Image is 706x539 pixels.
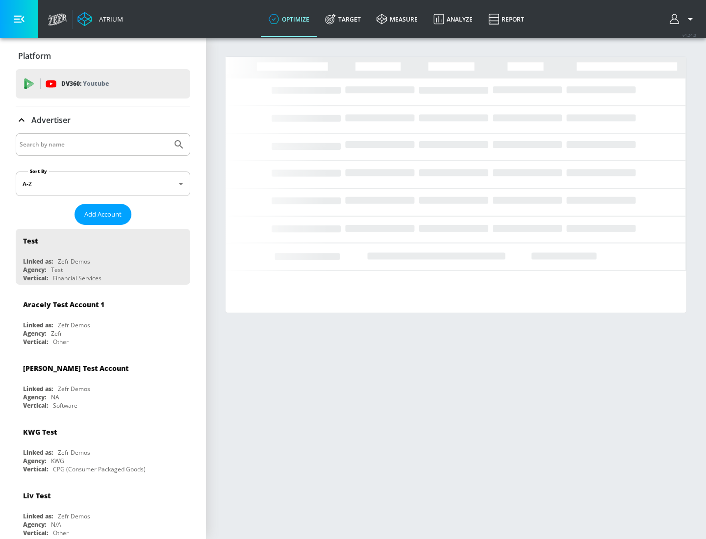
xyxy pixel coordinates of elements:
[51,520,61,529] div: N/A
[61,78,109,89] p: DV360:
[682,32,696,38] span: v 4.24.0
[58,448,90,457] div: Zefr Demos
[53,338,69,346] div: Other
[317,1,369,37] a: Target
[23,236,38,245] div: Test
[23,300,104,309] div: Aracely Test Account 1
[23,465,48,473] div: Vertical:
[16,229,190,285] div: TestLinked as:Zefr DemosAgency:TestVertical:Financial Services
[426,1,480,37] a: Analyze
[75,204,131,225] button: Add Account
[84,209,122,220] span: Add Account
[23,491,50,500] div: Liv Test
[53,274,101,282] div: Financial Services
[23,257,53,266] div: Linked as:
[23,338,48,346] div: Vertical:
[16,171,190,196] div: A-Z
[53,401,77,410] div: Software
[23,512,53,520] div: Linked as:
[23,448,53,457] div: Linked as:
[261,1,317,37] a: optimize
[23,321,53,329] div: Linked as:
[16,42,190,70] div: Platform
[480,1,532,37] a: Report
[16,420,190,476] div: KWG TestLinked as:Zefr DemosAgency:KWGVertical:CPG (Consumer Packaged Goods)
[53,529,69,537] div: Other
[16,293,190,348] div: Aracely Test Account 1Linked as:Zefr DemosAgency:ZefrVertical:Other
[23,427,57,437] div: KWG Test
[23,393,46,401] div: Agency:
[51,393,59,401] div: NA
[95,15,123,24] div: Atrium
[23,529,48,537] div: Vertical:
[58,512,90,520] div: Zefr Demos
[51,457,64,465] div: KWG
[23,401,48,410] div: Vertical:
[58,321,90,329] div: Zefr Demos
[51,266,63,274] div: Test
[23,329,46,338] div: Agency:
[16,106,190,134] div: Advertiser
[23,266,46,274] div: Agency:
[77,12,123,26] a: Atrium
[28,168,49,174] label: Sort By
[58,257,90,266] div: Zefr Demos
[31,115,71,125] p: Advertiser
[369,1,426,37] a: measure
[16,69,190,98] div: DV360: Youtube
[23,364,128,373] div: [PERSON_NAME] Test Account
[23,457,46,465] div: Agency:
[58,385,90,393] div: Zefr Demos
[18,50,51,61] p: Platform
[83,78,109,89] p: Youtube
[16,356,190,412] div: [PERSON_NAME] Test AccountLinked as:Zefr DemosAgency:NAVertical:Software
[53,465,146,473] div: CPG (Consumer Packaged Goods)
[23,385,53,393] div: Linked as:
[23,520,46,529] div: Agency:
[20,138,168,151] input: Search by name
[51,329,62,338] div: Zefr
[23,274,48,282] div: Vertical:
